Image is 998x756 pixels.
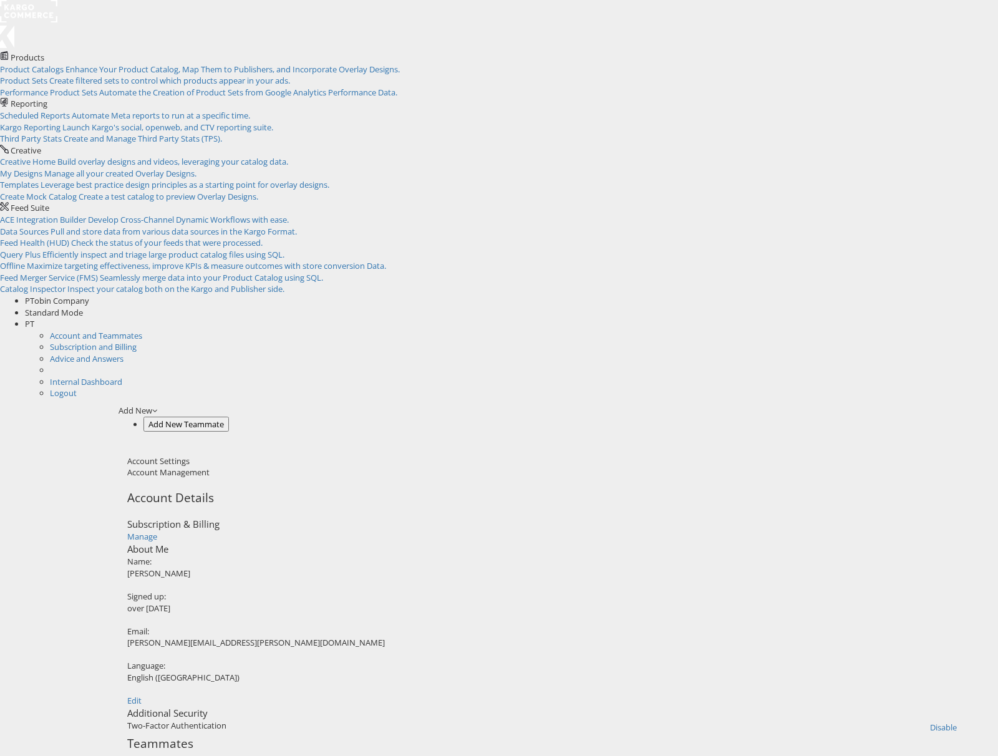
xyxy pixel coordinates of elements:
[50,330,142,341] a: Account and Teammates
[127,591,166,603] label: Signed up:
[11,202,49,213] span: Feed Suite
[925,720,962,735] button: Disable
[51,226,297,237] span: Pull and store data from various data sources in the Kargo Format.
[127,637,989,649] div: [PERSON_NAME][EMAIL_ADDRESS][PERSON_NAME][DOMAIN_NAME]
[42,249,284,260] span: Efficiently inspect and triage large product catalog files using SQL.
[11,52,44,63] span: Products
[50,387,77,399] a: Logout
[127,660,165,672] label: Language:
[25,295,89,306] span: PTobin Company
[41,179,329,190] span: Leverage best practice design principles as a starting point for overlay designs.
[62,122,273,133] span: Launch Kargo's social, openweb, and CTV reporting suite.
[127,672,989,684] div: English ([GEOGRAPHIC_DATA])
[127,603,989,614] div: over [DATE]
[25,318,34,329] span: PT
[100,272,323,283] span: Seamlessly merge data into your Product Catalog using SQL.
[119,405,998,417] div: Add New
[11,145,41,156] span: Creative
[127,735,989,752] h3: Teammates
[127,467,989,478] div: Account Management
[127,518,989,531] div: Subscription & Billing
[44,168,196,179] span: Manage all your created Overlay Designs.
[11,98,47,109] span: Reporting
[143,417,229,432] button: Add New Teammate
[79,191,258,202] span: Create a test catalog to preview Overlay Designs.
[50,376,122,387] a: Internal Dashboard
[64,133,222,144] span: Create and Manage Third Party Stats (TPS).
[71,237,263,248] span: Check the status of your feeds that were processed.
[50,341,137,352] a: Subscription and Billing
[88,214,289,225] span: Develop Cross-Channel Dynamic Workflows with ease.
[67,283,284,294] span: Inspect your catalog both on the Kargo and Publisher side.
[99,87,397,98] span: Automate the Creation of Product Sets from Google Analytics Performance Data.
[25,307,83,318] span: Standard Mode
[72,110,250,121] span: Automate Meta reports to run at a specific time.
[127,531,157,542] a: Manage
[127,707,989,720] div: Additional Security
[27,260,386,271] span: Maximize targeting effectiveness, improve KPIs & measure outcomes with store conversion Data.
[50,353,124,364] a: Advice and Answers
[127,556,152,568] label: Name:
[57,156,288,167] span: Build overlay designs and videos, leveraging your catalog data.
[127,543,989,556] div: About Me
[127,455,989,467] div: Account Settings
[127,720,897,735] div: Two-Factor Authentication
[127,490,989,506] h3: Account Details
[127,626,149,637] label: Email:
[127,695,142,707] a: Edit
[49,75,290,86] span: Create filtered sets to control which products appear in your ads.
[65,64,400,75] span: Enhance Your Product Catalog, Map Them to Publishers, and Incorporate Overlay Designs.
[127,568,989,579] div: [PERSON_NAME]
